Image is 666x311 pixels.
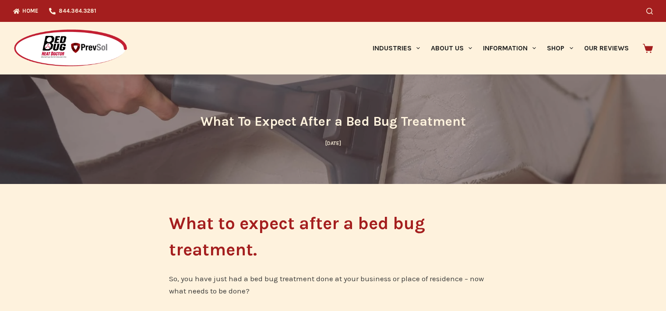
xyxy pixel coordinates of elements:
p: So, you have just had a bed bug treatment done at your business or place of residence – now what ... [169,272,497,297]
a: Industries [367,22,425,74]
time: [DATE] [325,140,341,146]
a: Our Reviews [578,22,634,74]
a: Information [478,22,542,74]
nav: Primary [367,22,634,74]
a: About Us [425,22,477,74]
h1: What To Expect After a Bed Bug Treatment [169,112,497,131]
img: Prevsol/Bed Bug Heat Doctor [13,29,128,68]
h1: What to expect after a bed bug treatment. [169,210,497,263]
a: Shop [542,22,578,74]
button: Search [646,8,653,14]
